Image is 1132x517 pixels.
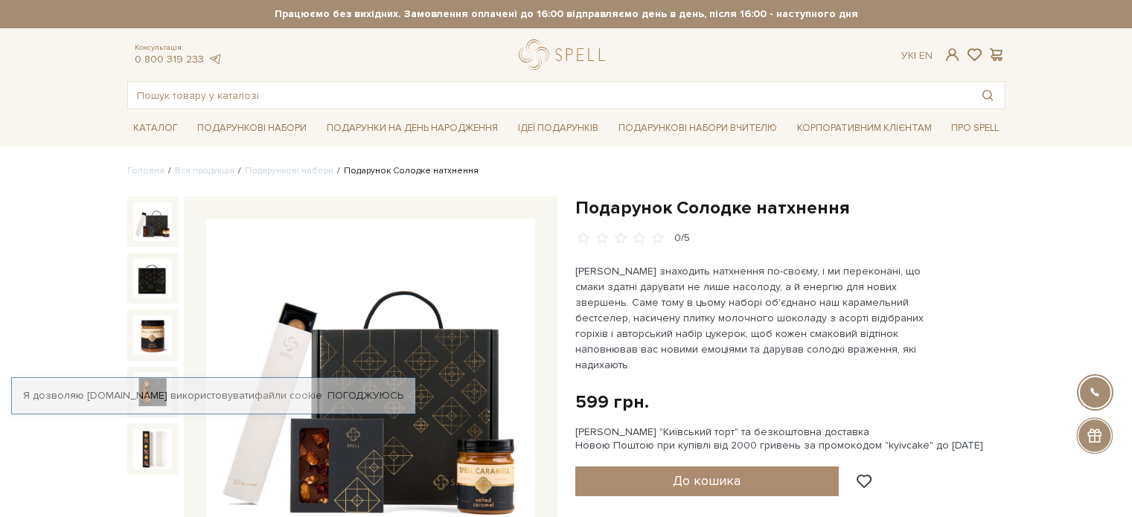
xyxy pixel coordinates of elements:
[255,389,322,402] a: файли cookie
[133,202,172,241] img: Подарунок Солодке натхнення
[512,117,604,140] a: Ідеї подарунків
[245,165,333,176] a: Подарункові набори
[919,49,933,62] a: En
[135,53,204,65] a: 0 800 319 233
[575,263,924,373] p: [PERSON_NAME] знаходить натхнення по-своєму, і ми переконані, що смаки здатні дарувати не лише на...
[914,49,916,62] span: |
[333,164,479,178] li: Подарунок Солодке натхнення
[327,389,403,402] a: Погоджуюсь
[133,315,172,354] img: Подарунок Солодке натхнення
[970,82,1005,109] button: Пошук товару у каталозі
[674,231,690,245] div: 0/5
[12,389,415,402] div: Я дозволяю [DOMAIN_NAME] використовувати
[575,466,840,496] button: До кошика
[208,53,223,65] a: telegram
[575,426,1005,452] div: [PERSON_NAME] "Київський торт" та безкоштовна доставка Новою Поштою при купівлі від 2000 гривень ...
[321,117,504,140] a: Подарунки на День народження
[945,117,1005,140] a: Про Spell
[127,7,1005,21] strong: Працюємо без вихідних. Замовлення оплачені до 16:00 відправляємо день в день, після 16:00 - насту...
[791,117,938,140] a: Корпоративним клієнтам
[127,165,164,176] a: Головна
[673,472,741,489] span: До кошика
[135,43,223,53] span: Консультація:
[191,117,313,140] a: Подарункові набори
[575,196,1005,219] h1: Подарунок Солодке натхнення
[901,49,933,62] div: Ук
[133,259,172,298] img: Подарунок Солодке натхнення
[133,373,172,411] img: Подарунок Солодке натхнення
[127,117,184,140] a: Каталог
[128,82,970,109] input: Пошук товару у каталозі
[575,391,649,414] div: 599 грн.
[175,165,234,176] a: Вся продукція
[133,429,172,468] img: Подарунок Солодке натхнення
[613,115,783,141] a: Подарункові набори Вчителю
[519,39,612,70] a: logo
